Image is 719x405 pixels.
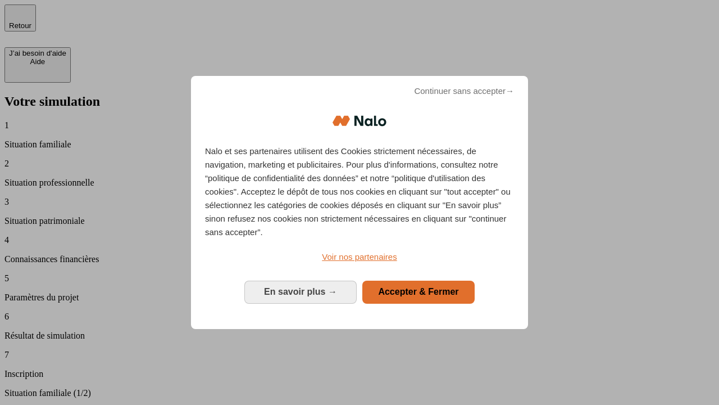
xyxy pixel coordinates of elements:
[191,76,528,328] div: Bienvenue chez Nalo Gestion du consentement
[414,84,514,98] span: Continuer sans accepter→
[205,145,514,239] p: Nalo et ses partenaires utilisent des Cookies strictement nécessaires, de navigation, marketing e...
[378,287,458,296] span: Accepter & Fermer
[322,252,397,262] span: Voir nos partenaires
[264,287,337,296] span: En savoir plus →
[362,281,475,303] button: Accepter & Fermer: Accepter notre traitement des données et fermer
[205,250,514,264] a: Voir nos partenaires
[333,104,386,138] img: Logo
[244,281,357,303] button: En savoir plus: Configurer vos consentements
